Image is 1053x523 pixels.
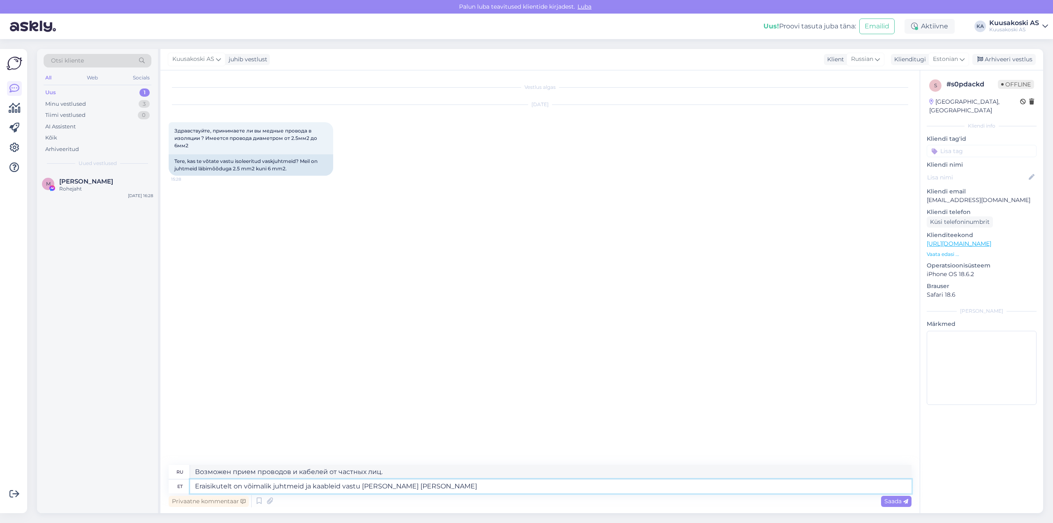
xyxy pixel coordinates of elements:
div: Socials [131,72,151,83]
div: Web [85,72,100,83]
div: Minu vestlused [45,100,86,108]
span: Offline [998,80,1034,89]
div: Kuusakoski AS [989,26,1039,33]
p: Klienditeekond [927,231,1037,239]
span: 15:28 [171,176,202,182]
div: Tere, kas te võtate vastu isoleeritud vaskjuhtmeid? Meil ​​on juhtmeid läbimõõduga 2.5 mm2 kuni 6... [169,154,333,176]
div: [GEOGRAPHIC_DATA], [GEOGRAPHIC_DATA] [929,98,1020,115]
div: Küsi telefoninumbrit [927,216,993,228]
span: s [934,82,937,88]
p: Kliendi tag'id [927,135,1037,143]
p: Vaata edasi ... [927,251,1037,258]
p: Kliendi telefon [927,208,1037,216]
div: Proovi tasuta juba täna: [763,21,856,31]
span: Saada [884,497,908,505]
div: AI Assistent [45,123,76,131]
div: Arhiveeritud [45,145,79,153]
a: Kuusakoski ASKuusakoski AS [989,20,1048,33]
div: KA [974,21,986,32]
span: Uued vestlused [79,160,117,167]
div: # s0pdackd [946,79,998,89]
div: Arhiveeri vestlus [972,54,1036,65]
div: Vestlus algas [169,84,912,91]
div: et [177,479,183,493]
span: Kuusakoski AS [172,55,214,64]
div: Klienditugi [891,55,926,64]
div: Kõik [45,134,57,142]
div: Aktiivne [905,19,955,34]
input: Lisa nimi [927,173,1027,182]
span: M [46,181,51,187]
div: Kliendi info [927,122,1037,130]
img: Askly Logo [7,56,22,71]
div: [PERSON_NAME] [927,307,1037,315]
button: Emailid [859,19,895,34]
p: Märkmed [927,320,1037,328]
div: Rohejaht [59,185,153,193]
div: Klient [824,55,844,64]
p: Kliendi email [927,187,1037,196]
b: Uus! [763,22,779,30]
textarea: Возможен прием проводов и кабелей от частных лиц. [190,465,912,479]
span: Russian [851,55,873,64]
p: Operatsioonisüsteem [927,261,1037,270]
div: Uus [45,88,56,97]
p: Safari 18.6 [927,291,1037,299]
p: [EMAIL_ADDRESS][DOMAIN_NAME] [927,196,1037,205]
div: All [44,72,53,83]
span: Здравствуйте, принимаете ли вы медные провода в изоляции ? Имеется провода диаметром от 2.5мм2 до... [174,128,318,149]
div: 0 [138,111,150,119]
div: [DATE] [169,101,912,108]
p: Kliendi nimi [927,160,1037,169]
input: Lisa tag [927,145,1037,157]
div: Kuusakoski AS [989,20,1039,26]
span: Estonian [933,55,958,64]
span: Markus Kudrjasov [59,178,113,185]
div: juhib vestlust [225,55,267,64]
a: [URL][DOMAIN_NAME] [927,240,991,247]
span: Otsi kliente [51,56,84,65]
p: Brauser [927,282,1037,291]
div: Privaatne kommentaar [169,496,249,507]
div: 3 [139,100,150,108]
div: ru [176,465,183,479]
div: Tiimi vestlused [45,111,86,119]
div: 1 [139,88,150,97]
span: Luba [575,3,594,10]
textarea: Eraisikutelt on võimalik juhtmeid ja kaableid vastu [PERSON_NAME] [190,479,912,493]
div: [DATE] 16:28 [128,193,153,199]
p: iPhone OS 18.6.2 [927,270,1037,279]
